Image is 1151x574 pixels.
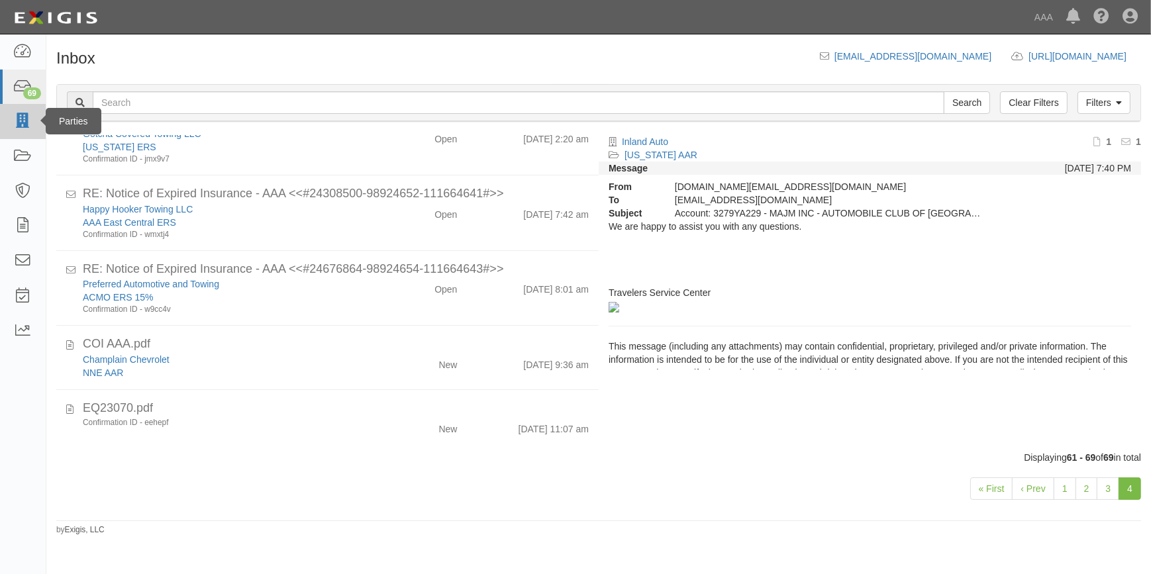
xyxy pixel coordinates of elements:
[944,91,990,114] input: Search
[1054,477,1076,500] a: 1
[83,217,176,228] a: AAA East Central ERS
[83,353,370,366] div: Champlain Chevrolet
[56,524,105,536] small: by
[625,150,697,160] a: [US_STATE] AAR
[93,91,944,114] input: Search
[83,304,370,315] div: Confirmation ID - w9cc4v
[83,128,201,139] a: Gotcha Covered Towing LLC
[83,185,589,203] div: RE: Notice of Expired Insurance - AAA <<#24308500-98924652-111664641#>>
[83,204,193,215] a: Happy Hooker Towing LLC
[599,193,665,207] strong: To
[609,302,619,312] img: ITD_travlogo-footer.gif
[83,279,219,289] a: Preferred Automotive and Towing
[434,277,457,296] div: Open
[523,277,589,296] div: [DATE] 8:01 am
[83,336,589,353] div: COI AAA.pdf
[599,220,1141,369] div: We are happy to assist you with any questions. Travelers Service Center This message (including a...
[83,154,370,165] div: Confirmation ID - jmx9v7
[83,417,370,428] div: Confirmation ID - eehepf
[665,207,995,220] div: Account: 3279YA229 - MAJM INC - AUTOMOBILE CLUB OF SOUTHERN CALIFORNIA,
[1103,452,1114,463] b: 69
[599,207,665,220] strong: Subject
[1119,477,1141,500] a: 4
[1028,4,1060,30] a: AAA
[1093,9,1109,25] i: Help Center - Complianz
[46,108,101,134] div: Parties
[1077,91,1130,114] a: Filters
[83,229,370,240] div: Confirmation ID - wmxtj4
[1067,452,1096,463] b: 61 - 69
[523,127,589,146] div: [DATE] 2:20 am
[523,353,589,371] div: [DATE] 9:36 am
[1076,477,1098,500] a: 2
[83,367,123,378] a: NNE AAR
[1136,136,1141,147] b: 1
[83,366,370,379] div: NNE AAR
[599,180,665,193] strong: From
[434,203,457,221] div: Open
[1065,162,1131,175] div: [DATE] 7:40 PM
[83,261,589,278] div: RE: Notice of Expired Insurance - AAA <<#24676864-98924654-111664643#>>
[665,193,995,207] div: agreement-we3fvn@ace.complianz.com
[609,163,648,173] strong: Message
[83,400,589,417] div: EQ23070.pdf
[83,292,154,303] a: ACMO ERS 15%
[1028,51,1141,62] a: [URL][DOMAIN_NAME]
[434,127,457,146] div: Open
[1106,136,1111,147] b: 1
[970,477,1013,500] a: « First
[10,6,101,30] img: logo-5460c22ac91f19d4615b14bd174203de0afe785f0fc80cf4dbbc73dc1793850b.png
[83,142,156,152] a: [US_STATE] ERS
[622,136,668,147] a: Inland Auto
[665,180,995,193] div: [DOMAIN_NAME][EMAIL_ADDRESS][DOMAIN_NAME]
[438,353,457,371] div: New
[519,417,589,436] div: [DATE] 11:07 am
[438,417,457,436] div: New
[1097,477,1119,500] a: 3
[1000,91,1067,114] a: Clear Filters
[834,51,991,62] a: [EMAIL_ADDRESS][DOMAIN_NAME]
[23,87,41,99] div: 69
[46,451,1151,464] div: Displaying of in total
[1012,477,1054,500] a: ‹ Prev
[65,525,105,534] a: Exigis, LLC
[83,354,170,365] a: Champlain Chevrolet
[523,203,589,221] div: [DATE] 7:42 am
[56,50,95,67] h1: Inbox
